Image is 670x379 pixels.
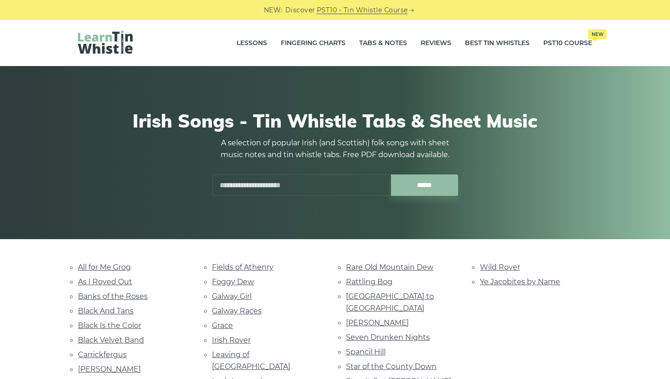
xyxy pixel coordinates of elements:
[78,336,144,344] a: Black Velvet Band
[78,307,134,315] a: Black And Tans
[237,32,267,55] a: Lessons
[359,32,407,55] a: Tabs & Notes
[480,277,560,286] a: Ye Jacobites by Name
[346,277,392,286] a: Rattling Bog
[78,292,148,301] a: Banks of the Roses
[212,350,290,371] a: Leaving of [GEOGRAPHIC_DATA]
[78,365,141,374] a: [PERSON_NAME]
[212,137,458,161] p: A selection of popular Irish (and Scottish) folk songs with sheet music notes and tin whistle tab...
[465,32,530,55] a: Best Tin Whistles
[480,263,520,271] a: Wild Rover
[78,321,141,330] a: Black Is the Color
[212,292,252,301] a: Galway Girl
[212,321,233,330] a: Grace
[588,29,607,39] span: New
[78,350,127,359] a: Carrickfergus
[346,318,409,327] a: [PERSON_NAME]
[346,292,434,312] a: [GEOGRAPHIC_DATA] to [GEOGRAPHIC_DATA]
[346,362,437,371] a: Star of the County Down
[78,277,132,286] a: As I Roved Out
[78,110,592,132] h1: Irish Songs - Tin Whistle Tabs & Sheet Music
[212,336,251,344] a: Irish Rover
[281,32,345,55] a: Fingering Charts
[346,348,386,356] a: Spancil Hill
[78,263,131,271] a: All for Me Grog
[543,32,592,55] a: PST10 CourseNew
[421,32,451,55] a: Reviews
[78,31,133,54] img: LearnTinWhistle.com
[346,263,433,271] a: Rare Old Mountain Dew
[212,263,273,271] a: Fields of Athenry
[346,333,430,342] a: Seven Drunken Nights
[212,277,254,286] a: Foggy Dew
[212,307,262,315] a: Galway Races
